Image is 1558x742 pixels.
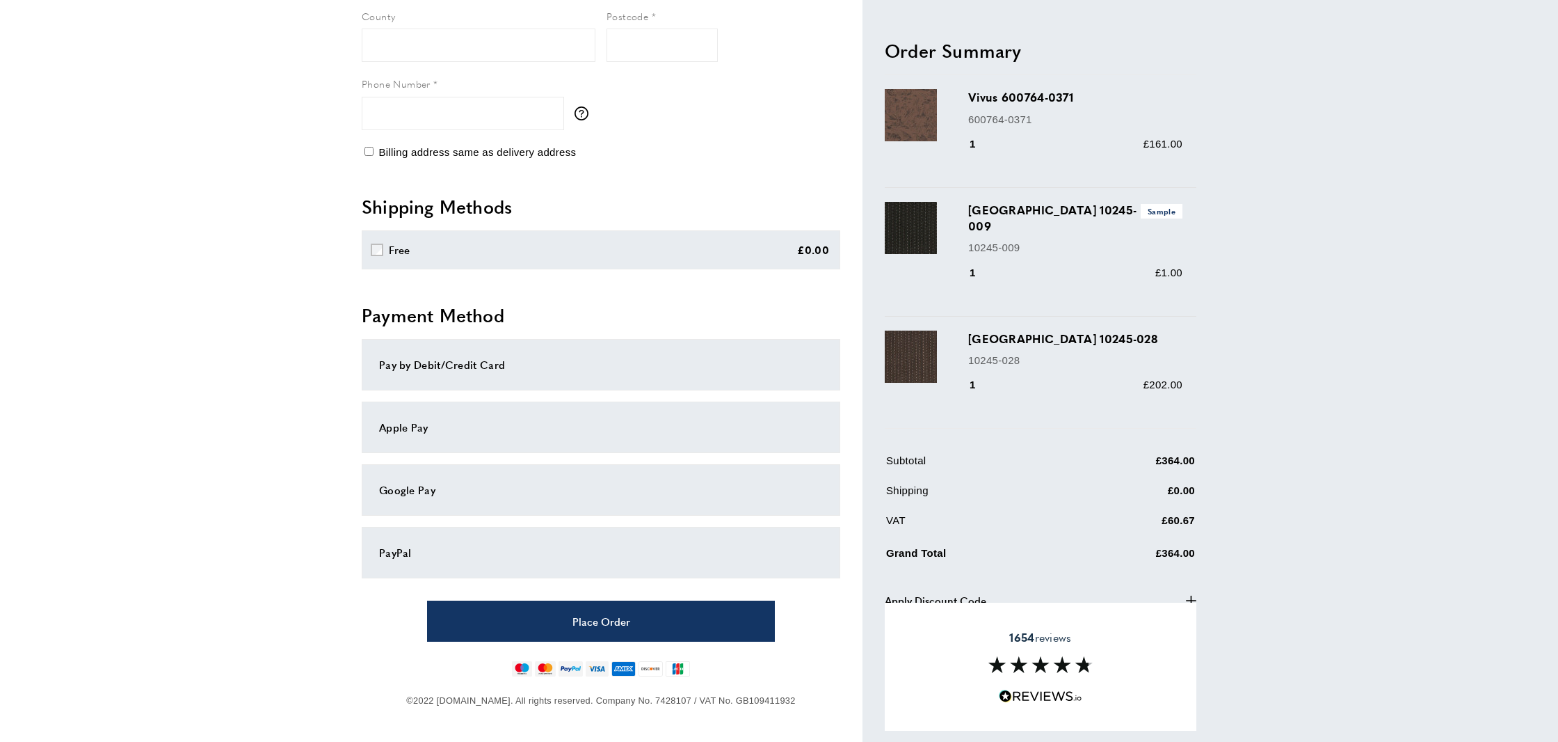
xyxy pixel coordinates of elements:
img: Vivus 600764-0371 [885,89,937,141]
span: reviews [1009,631,1071,645]
td: Subtotal [886,452,1073,480]
button: Place Order [427,601,775,642]
img: american-express [611,661,636,677]
h3: [GEOGRAPHIC_DATA] 10245-009 [968,201,1182,233]
p: 10245-009 [968,239,1182,256]
span: ©2022 [DOMAIN_NAME]. All rights reserved. Company No. 7428107 / VAT No. GB109411932 [406,695,795,706]
div: Free [389,242,410,258]
img: maestro [512,661,532,677]
td: Shipping [886,482,1073,510]
td: £60.67 [1074,512,1196,539]
div: PayPal [379,544,823,561]
td: £364.00 [1074,452,1196,480]
h2: Order Summary [885,38,1196,63]
p: 10245-028 [968,352,1182,368]
img: discover [639,661,663,677]
h3: Vivus 600764-0371 [968,89,1182,105]
span: Postcode [607,9,648,23]
div: Apple Pay [379,419,823,436]
div: £0.00 [797,242,830,258]
td: £0.00 [1074,482,1196,510]
img: paypal [559,661,583,677]
span: £161.00 [1143,137,1182,149]
td: £364.00 [1074,542,1196,572]
p: 600764-0371 [968,111,1182,127]
span: £1.00 [1155,266,1182,278]
div: Pay by Debit/Credit Card [379,356,823,373]
strong: 1654 [1009,629,1034,645]
img: mastercard [535,661,555,677]
h3: [GEOGRAPHIC_DATA] 10245-028 [968,330,1182,346]
button: More information [575,106,595,120]
div: 1 [968,377,995,393]
img: Belfast 10245-009 [885,201,937,253]
img: Belfast 10245-028 [885,330,937,382]
h2: Shipping Methods [362,194,840,219]
span: Phone Number [362,77,431,90]
span: Billing address same as delivery address [378,146,576,158]
img: Reviews section [988,656,1093,673]
div: 1 [968,135,995,152]
span: County [362,9,395,23]
td: Grand Total [886,542,1073,572]
div: Google Pay [379,482,823,498]
div: 1 [968,264,995,281]
span: £202.00 [1143,379,1182,390]
span: Sample [1141,203,1182,218]
h2: Payment Method [362,303,840,328]
img: Reviews.io 5 stars [999,690,1082,703]
span: Apply Discount Code [885,592,986,608]
img: jcb [666,661,690,677]
input: Billing address same as delivery address [364,147,374,156]
td: VAT [886,512,1073,539]
img: visa [586,661,609,677]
